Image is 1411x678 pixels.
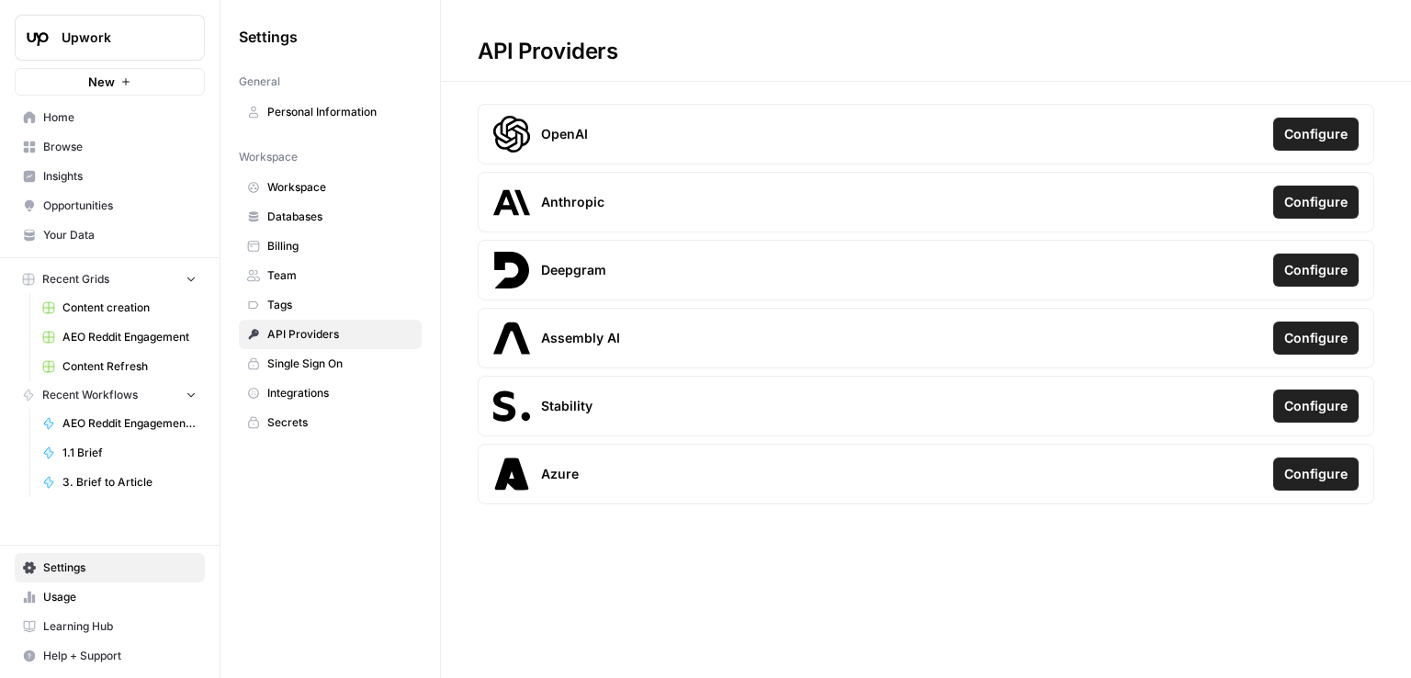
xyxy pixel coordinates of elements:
[43,139,197,155] span: Browse
[1273,390,1359,423] button: Configure
[34,322,205,352] a: AEO Reddit Engagement
[42,271,109,288] span: Recent Grids
[43,198,197,214] span: Opportunities
[15,191,205,220] a: Opportunities
[34,293,205,322] a: Content creation
[1273,186,1359,219] button: Configure
[267,238,413,254] span: Billing
[1284,261,1348,279] span: Configure
[21,21,54,54] img: Upwork Logo
[1284,193,1348,211] span: Configure
[34,352,205,381] a: Content Refresh
[62,329,197,345] span: AEO Reddit Engagement
[34,468,205,497] a: 3. Brief to Article
[1273,322,1359,355] button: Configure
[267,297,413,313] span: Tags
[15,68,205,96] button: New
[62,358,197,375] span: Content Refresh
[239,73,280,90] span: General
[15,132,205,162] a: Browse
[541,465,579,483] span: Azure
[43,618,197,635] span: Learning Hub
[239,349,422,379] a: Single Sign On
[15,612,205,641] a: Learning Hub
[239,261,422,290] a: Team
[15,641,205,671] button: Help + Support
[43,109,197,126] span: Home
[239,173,422,202] a: Workspace
[62,445,197,461] span: 1.1 Brief
[541,193,604,211] span: Anthropic
[1273,118,1359,151] button: Configure
[541,329,620,347] span: Assembly AI
[267,209,413,225] span: Databases
[43,227,197,243] span: Your Data
[43,168,197,185] span: Insights
[1284,125,1348,143] span: Configure
[267,414,413,431] span: Secrets
[34,409,205,438] a: AEO Reddit Engagement - Fork
[541,261,606,279] span: Deepgram
[267,385,413,401] span: Integrations
[62,415,197,432] span: AEO Reddit Engagement - Fork
[239,202,422,232] a: Databases
[1284,465,1348,483] span: Configure
[43,589,197,605] span: Usage
[15,103,205,132] a: Home
[62,28,173,47] span: Upwork
[1284,397,1348,415] span: Configure
[15,162,205,191] a: Insights
[1273,254,1359,287] button: Configure
[541,397,593,415] span: Stability
[441,37,655,66] div: API Providers
[239,26,298,48] span: Settings
[43,648,197,664] span: Help + Support
[15,220,205,250] a: Your Data
[239,379,422,408] a: Integrations
[267,326,413,343] span: API Providers
[1284,329,1348,347] span: Configure
[267,179,413,196] span: Workspace
[15,266,205,293] button: Recent Grids
[43,559,197,576] span: Settings
[267,356,413,372] span: Single Sign On
[267,267,413,284] span: Team
[239,408,422,437] a: Secrets
[1273,458,1359,491] button: Configure
[239,232,422,261] a: Billing
[15,553,205,582] a: Settings
[62,474,197,491] span: 3. Brief to Article
[267,104,413,120] span: Personal Information
[239,290,422,320] a: Tags
[34,438,205,468] a: 1.1 Brief
[15,15,205,61] button: Workspace: Upwork
[239,320,422,349] a: API Providers
[42,387,138,403] span: Recent Workflows
[239,97,422,127] a: Personal Information
[88,73,115,91] span: New
[62,299,197,316] span: Content creation
[541,125,588,143] span: OpenAI
[15,582,205,612] a: Usage
[239,149,298,165] span: Workspace
[15,381,205,409] button: Recent Workflows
